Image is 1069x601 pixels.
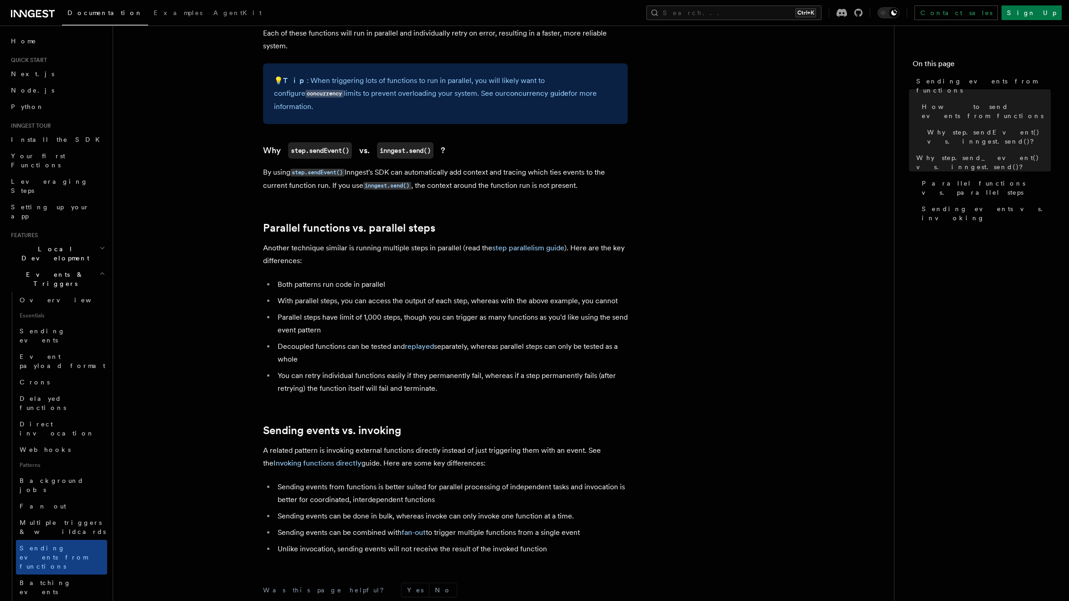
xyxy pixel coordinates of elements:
a: Parallel functions vs. parallel steps [263,222,435,234]
h4: On this page [913,58,1051,73]
a: Direct invocation [16,416,107,441]
li: You can retry individual functions easily if they permanently fail, whereas if a step permanently... [275,369,628,395]
a: Event payload format [16,348,107,374]
code: step.sendEvent() [290,169,345,176]
li: Sending events can be combined with to trigger multiple functions from a single event [275,526,628,539]
button: Toggle dark mode [878,7,899,18]
a: Setting up your app [7,199,107,224]
span: Multiple triggers & wildcards [20,519,106,535]
code: concurrency [305,90,344,98]
a: Node.js [7,82,107,98]
span: Sending events vs. invoking [922,204,1051,223]
a: Home [7,33,107,49]
p: Another technique similar is running multiple steps in parallel (read the ). Here are the key dif... [263,242,628,267]
span: Webhooks [20,446,71,453]
a: Your first Functions [7,148,107,173]
code: inngest.send() [377,142,434,159]
code: inngest.send() [363,182,411,190]
a: Sending events vs. invoking [918,201,1051,226]
span: Quick start [7,57,47,64]
a: Sending events from functions [913,73,1051,98]
a: Sending events vs. invoking [263,424,401,437]
span: Fan out [20,503,66,510]
span: Sending events [20,327,65,344]
span: Inngest tour [7,122,51,130]
a: replayed [405,342,434,351]
a: How to send events from functions [918,98,1051,124]
span: Overview [20,296,114,304]
span: Parallel functions vs. parallel steps [922,179,1051,197]
span: Setting up your app [11,203,89,220]
a: Why step.sendEvent() vs. inngest.send()? [924,124,1051,150]
span: Examples [154,9,202,16]
a: concurrency guide [506,89,568,98]
li: Unlike invocation, sending events will not receive the result of the invoked function [275,543,628,555]
span: Home [11,36,36,46]
span: Why step.sendEvent() vs. inngest.send()? [927,128,1051,146]
button: Local Development [7,241,107,266]
li: Parallel steps have limit of 1,000 steps, though you can trigger as many functions as you'd like ... [275,311,628,337]
span: Crons [20,378,50,386]
a: Sending events [16,323,107,348]
a: Sign Up [1002,5,1062,20]
span: Delayed functions [20,395,66,411]
p: 💡 : When triggering lots of functions to run in parallel, you will likely want to configure limit... [274,74,617,113]
span: Sending events from functions [916,77,1051,95]
a: fan-out [402,528,426,537]
a: step parallelism guide [492,244,564,252]
p: Each of these functions will run in parallel and individually retry on error, resulting in a fast... [263,27,628,52]
a: Background jobs [16,472,107,498]
a: Fan out [16,498,107,514]
button: Yes [402,583,429,597]
span: Your first Functions [11,152,65,169]
span: Why step.send_event() vs. inngest.send()? [916,153,1051,171]
span: Install the SDK [11,136,105,143]
span: How to send events from functions [922,102,1051,120]
span: Python [11,103,44,110]
code: step.sendEvent() [288,142,352,159]
span: Leveraging Steps [11,178,88,194]
li: Sending events from functions is better suited for parallel processing of independent tasks and i... [275,481,628,506]
a: Batching events [16,575,107,600]
a: Crons [16,374,107,390]
a: Python [7,98,107,115]
a: inngest.send() [363,181,411,190]
a: Leveraging Steps [7,173,107,199]
a: Examples [148,3,208,25]
a: Next.js [7,66,107,82]
a: Overview [16,292,107,308]
a: AgentKit [208,3,267,25]
li: Sending events can be done in bulk, whereas invoke can only invoke one function at a time. [275,510,628,523]
li: Decoupled functions can be tested and separately, whereas parallel steps can only be tested as a ... [275,340,628,366]
a: Why step.send_event() vs. inngest.send()? [913,150,1051,175]
p: By using Inngest's SDK can automatically add context and tracing which ties events to the current... [263,166,628,192]
span: Essentials [16,308,107,323]
span: Patterns [16,458,107,472]
span: Features [7,232,38,239]
span: Sending events from functions [20,544,88,570]
a: Install the SDK [7,131,107,148]
a: Contact sales [914,5,998,20]
span: Events & Triggers [7,270,99,288]
span: Direct invocation [20,420,94,437]
span: Batching events [20,579,71,596]
strong: Tip [283,76,307,85]
a: Parallel functions vs. parallel steps [918,175,1051,201]
a: Invoking functions directly [274,459,361,467]
span: Local Development [7,244,99,263]
a: Documentation [62,3,148,26]
a: Whystep.sendEvent()vs.inngest.send()? [263,142,445,159]
button: Search...Ctrl+K [646,5,821,20]
a: Sending events from functions [16,540,107,575]
a: Webhooks [16,441,107,458]
p: A related pattern is invoking external functions directly instead of just triggering them with an... [263,444,628,470]
a: Multiple triggers & wildcards [16,514,107,540]
span: Event payload format [20,353,105,369]
kbd: Ctrl+K [795,8,816,17]
a: step.sendEvent() [290,168,345,176]
span: AgentKit [213,9,262,16]
span: Node.js [11,87,54,94]
span: Documentation [67,9,143,16]
a: Delayed functions [16,390,107,416]
li: Both patterns run code in parallel [275,278,628,291]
